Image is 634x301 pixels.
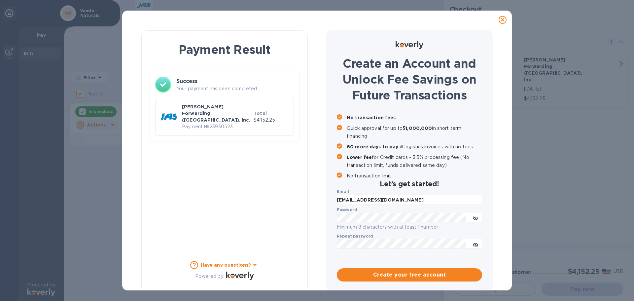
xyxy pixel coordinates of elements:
p: Powered by [195,273,223,280]
b: Have any questions? [201,262,251,268]
button: toggle password visibility [469,211,482,224]
p: Your payment has been completed. [176,85,294,92]
b: Lower fee [347,155,372,160]
input: Enter email address [337,195,482,205]
h1: Payment Result [152,41,297,58]
h1: Create an Account and Unlock Fee Savings on Future Transactions [337,56,482,103]
label: Repeat password [337,234,373,238]
p: Quick approval for up to in short term financing [347,124,482,140]
img: Logo [226,272,254,280]
p: No transaction limit [347,172,482,180]
b: 60 more days to pay [347,144,399,149]
p: Payment № 23930523 [182,123,251,130]
b: Total [254,111,267,116]
p: for Credit cards - 3.5% processing fee (No transaction limit, funds delivered same day) [347,153,482,169]
b: No transaction fees [347,115,396,120]
p: [PERSON_NAME] Forwarding ([GEOGRAPHIC_DATA]), Inc. [182,103,251,123]
label: Password [337,208,357,212]
p: $4,152.25 [254,117,288,124]
h3: Success [176,77,294,85]
span: Create your free account [342,271,477,279]
button: Create your free account [337,268,482,282]
b: Email [337,189,349,194]
b: $1,000,000 [403,126,432,131]
p: Minimum 8 characters with at least 1 number [337,223,482,231]
h2: Let’s get started! [337,180,482,188]
button: toggle password visibility [469,238,482,251]
img: Logo [396,41,423,49]
p: all logistics invoices with no fees [347,143,482,151]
